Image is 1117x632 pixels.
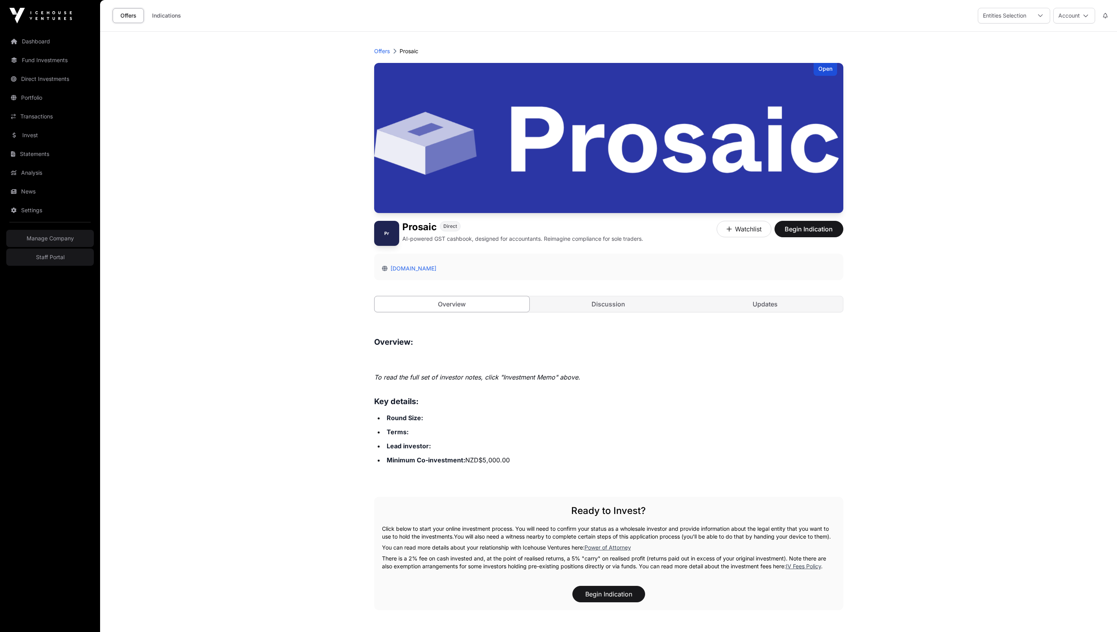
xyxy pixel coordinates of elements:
strong: Minimum Co-investment: [387,456,465,464]
a: Invest [6,127,94,144]
nav: Tabs [375,296,843,312]
p: AI-powered GST cashbook, designed for accountants. Reimagine compliance for sole traders. [402,235,643,243]
a: Offers [113,8,144,23]
a: Updates [688,296,843,312]
h3: Key details: [374,395,843,408]
strong: Round Size: [387,414,423,422]
a: Portfolio [6,89,94,106]
span: Direct [443,223,457,229]
a: Statements [6,145,94,163]
a: Power of Attorney [584,544,631,551]
p: There is a 2% fee on cash invested and, at the point of realised returns, a 5% "carry" on realise... [382,555,836,570]
a: Dashboard [6,33,94,50]
img: Prosaic [374,221,399,246]
a: IV Fees Policy [786,563,821,569]
a: Fund Investments [6,52,94,69]
a: Discussion [531,296,686,312]
div: Entities Selection [978,8,1031,23]
em: To read the full set of investor notes, click "Investment Memo" above. [374,373,580,381]
a: [DOMAIN_NAME] [387,265,436,272]
li: NZD$5,000.00 [384,455,843,465]
a: Settings [6,202,94,219]
p: Click below to start your online investment process. You will need to confirm your status as a wh... [382,525,836,541]
a: Analysis [6,164,94,181]
a: Offers [374,47,390,55]
button: Begin Indication [572,586,645,602]
img: Prosaic [374,63,843,213]
h1: Prosaic [402,221,437,233]
strong: Terms: [387,428,409,436]
span: You will also need a witness nearby to complete certain steps of this application process (you'll... [454,533,831,540]
a: News [6,183,94,200]
p: You can read more details about your relationship with Icehouse Ventures here: [382,544,836,551]
strong: : [429,442,431,450]
h3: Overview: [374,336,843,348]
a: Manage Company [6,230,94,247]
button: Account [1053,8,1095,23]
p: Prosaic [400,47,418,55]
span: Begin Indication [784,224,834,234]
a: Transactions [6,108,94,125]
a: Indications [147,8,186,23]
h2: Ready to Invest? [382,505,836,517]
a: Staff Portal [6,249,94,266]
button: Watchlist [717,221,771,237]
div: Open [814,63,837,76]
button: Begin Indication [775,221,843,237]
img: Icehouse Ventures Logo [9,8,72,23]
strong: Lead investor [387,442,429,450]
a: Direct Investments [6,70,94,88]
a: Begin Indication [775,229,843,236]
a: Overview [374,296,530,312]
